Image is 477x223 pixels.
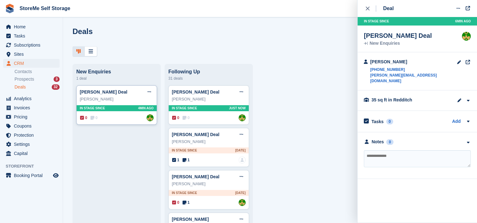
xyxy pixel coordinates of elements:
[3,94,60,103] a: menu
[386,139,393,145] div: 0
[172,181,246,187] div: [PERSON_NAME]
[14,22,52,31] span: Home
[3,131,60,140] a: menu
[172,139,246,145] div: [PERSON_NAME]
[14,31,52,40] span: Tasks
[3,103,60,112] a: menu
[172,148,197,153] span: In stage since
[168,69,249,75] div: Following Up
[172,132,219,137] a: [PERSON_NAME] Deal
[168,75,249,82] div: 31 deals
[17,3,73,14] a: StoreMe Self Storage
[80,106,105,111] span: In stage since
[3,41,60,49] a: menu
[14,131,52,140] span: Protection
[76,69,157,75] div: New Enquiries
[76,75,157,82] div: 1 deal
[15,69,60,75] a: Contacts
[14,122,52,130] span: Coupons
[172,191,197,195] span: In stage since
[3,140,60,149] a: menu
[14,149,52,158] span: Capital
[235,191,246,195] span: [DATE]
[364,32,432,39] div: [PERSON_NAME] Deal
[372,139,384,145] div: Notes
[14,59,52,68] span: CRM
[52,172,60,179] a: Preview store
[239,114,246,121] img: StorMe
[52,84,60,90] div: 32
[3,112,60,121] a: menu
[5,4,15,13] img: stora-icon-8386f47178a22dfd0bd8f6a31ec36ba5ce8667c1dd55bd0f319d3a0aa187defe.svg
[172,106,197,111] span: In stage since
[14,112,52,121] span: Pricing
[462,32,471,41] img: StorMe
[15,84,60,90] a: Deals 32
[364,41,432,46] div: New Enquiries
[3,149,60,158] a: menu
[452,118,461,125] a: Add
[3,50,60,59] a: menu
[172,174,219,179] a: [PERSON_NAME] Deal
[370,67,457,72] a: [PHONE_NUMBER]
[455,19,471,24] span: 6MIN AGO
[386,119,393,124] div: 0
[172,89,219,94] a: [PERSON_NAME] Deal
[172,200,179,205] span: 0
[371,119,384,124] h2: Tasks
[90,115,98,121] span: 0
[6,163,63,169] span: Storefront
[15,84,26,90] span: Deals
[3,59,60,68] a: menu
[239,157,246,163] img: deal-assignee-blank
[138,106,154,111] span: 4MIN AGO
[14,103,52,112] span: Invoices
[383,5,394,12] div: Deal
[15,76,34,82] span: Prospects
[172,115,179,121] span: 0
[183,157,190,163] span: 1
[73,27,93,36] h1: Deals
[172,157,179,163] span: 1
[14,140,52,149] span: Settings
[183,200,190,205] span: 1
[14,94,52,103] span: Analytics
[183,115,190,121] span: 0
[14,41,52,49] span: Subscriptions
[235,148,246,153] span: [DATE]
[229,106,246,111] span: Just now
[172,96,246,102] div: [PERSON_NAME]
[371,97,434,103] div: 35 sq ft in Redditch
[80,96,154,102] div: [PERSON_NAME]
[3,31,60,40] a: menu
[3,22,60,31] a: menu
[364,19,389,24] span: In stage since
[239,199,246,206] img: StorMe
[14,171,52,180] span: Booking Portal
[80,89,127,94] a: [PERSON_NAME] Deal
[14,50,52,59] span: Sites
[370,59,457,65] div: [PERSON_NAME]
[147,114,154,121] img: StorMe
[80,115,87,121] span: 0
[172,217,209,222] a: [PERSON_NAME]
[3,122,60,130] a: menu
[54,77,60,82] div: 3
[15,76,60,83] a: Prospects 3
[370,72,457,84] a: [PERSON_NAME][EMAIL_ADDRESS][DOMAIN_NAME]
[3,171,60,180] a: menu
